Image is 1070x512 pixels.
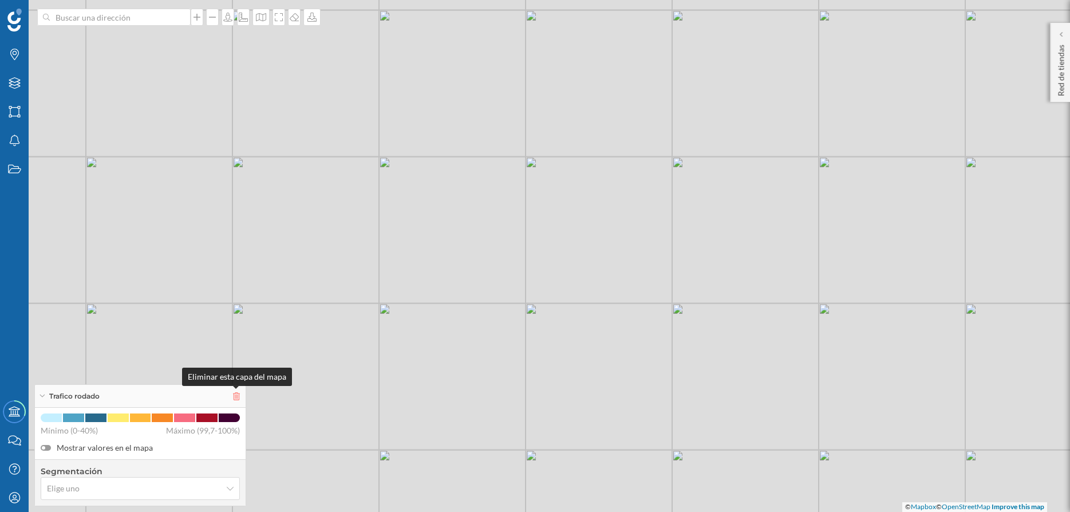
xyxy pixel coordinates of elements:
span: Soporte [23,8,64,18]
span: Máximo (99,7-100%) [166,425,240,436]
img: Geoblink Logo [7,9,22,31]
a: Improve this map [992,502,1044,511]
span: Trafico rodado [49,391,100,401]
label: Mostrar valores en el mapa [41,442,240,454]
p: Red de tiendas [1055,40,1067,96]
span: Mínimo (0-40%) [41,425,98,436]
h4: Segmentación [41,466,240,477]
div: © © [902,502,1047,512]
a: OpenStreetMap [942,502,990,511]
a: Mapbox [911,502,936,511]
span: Elige uno [47,483,80,494]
